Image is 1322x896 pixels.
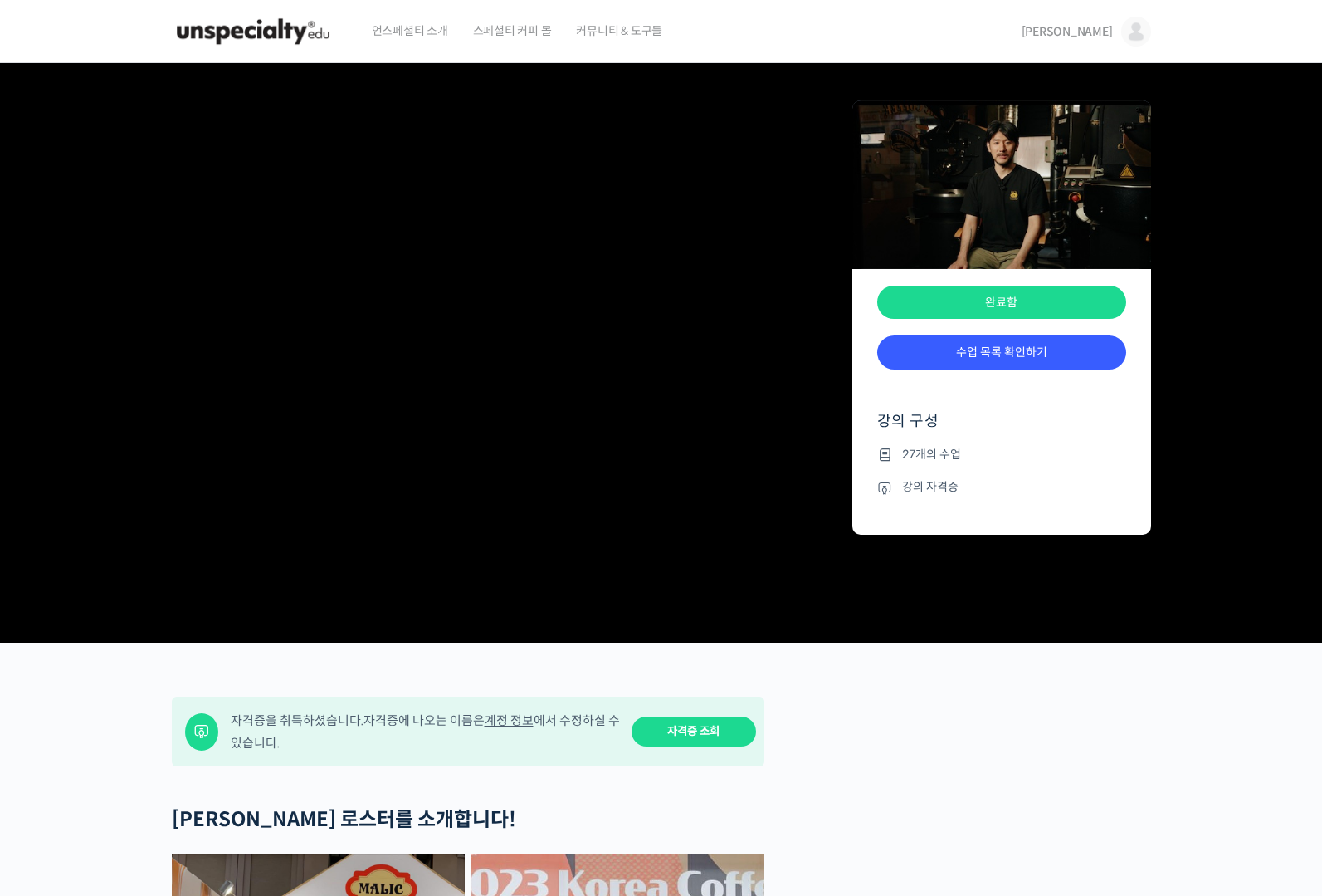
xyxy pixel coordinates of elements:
h4: 강의 구성 [877,411,1126,444]
a: 계정 정보 [485,712,534,728]
a: 자격증 조회 [632,717,756,747]
div: 자격증을 취득하셨습니다. 자격증에 나오는 이름은 에서 수정하실 수 있습니다. [231,709,621,754]
li: 27개의 수업 [877,444,1126,464]
span: [PERSON_NAME] [1022,24,1113,39]
li: 강의 자격증 [877,477,1126,497]
div: 완료함 [877,286,1126,320]
strong: [PERSON_NAME] 로스터를 소개합니다! [172,807,516,832]
a: 수업 목록 확인하기 [877,335,1126,370]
